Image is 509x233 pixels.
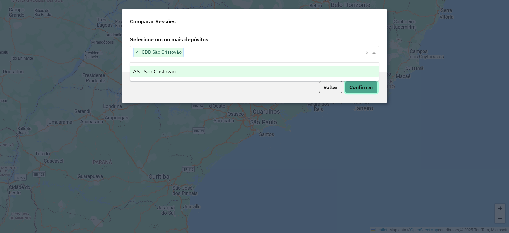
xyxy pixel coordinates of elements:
[126,33,383,46] label: Selecione um ou mais depósitos
[365,48,371,56] span: Clear all
[130,17,176,25] h4: Comparar Sessões
[133,69,176,74] span: AS - São Cristovão
[130,62,379,81] ng-dropdown-panel: Options list
[134,48,140,56] span: ×
[319,81,342,93] button: Voltar
[140,48,183,56] span: CDD São Cristovão
[345,81,378,93] button: Confirmar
